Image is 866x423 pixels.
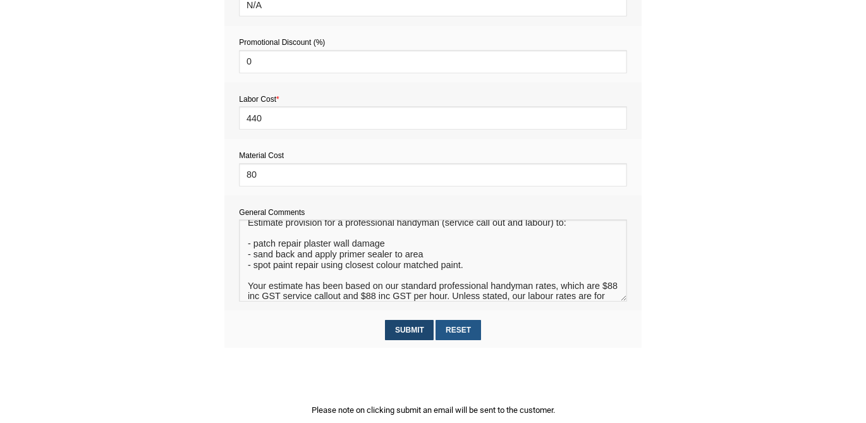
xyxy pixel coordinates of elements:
[239,38,325,47] span: Promotional Discount (%)
[385,320,434,340] input: Submit
[239,151,284,160] span: Material Cost
[239,95,279,104] span: Labor Cost
[224,403,642,417] p: Please note on clicking submit an email will be sent to the customer.
[239,106,626,130] input: EX: 30
[239,163,626,187] input: EX: 300
[436,320,480,340] input: Reset
[239,208,305,217] span: General Comments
